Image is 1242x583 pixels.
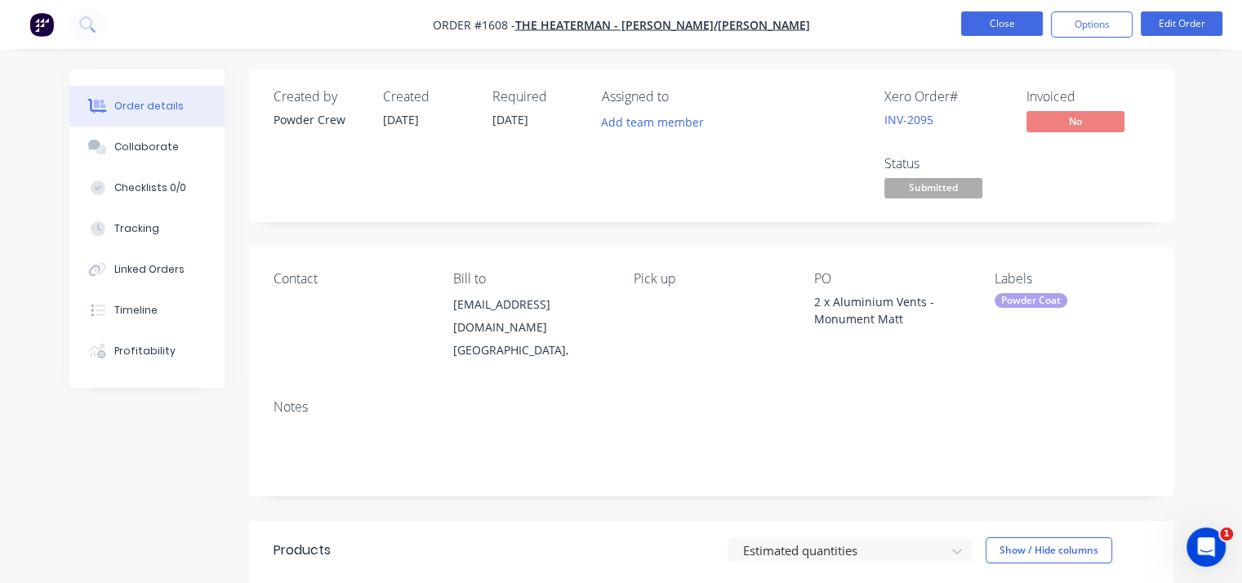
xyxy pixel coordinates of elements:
button: Timeline [69,290,225,331]
span: [DATE] [383,112,419,127]
div: 2 x Aluminium Vents - Monument Matt [814,293,968,327]
button: Add team member [592,111,712,133]
img: Factory [29,12,54,37]
div: PO [814,271,968,287]
div: Tracking [114,221,159,236]
div: Invoiced [1026,89,1149,105]
div: [EMAIL_ADDRESS][DOMAIN_NAME][GEOGRAPHIC_DATA], [453,293,608,362]
div: Order details [114,99,184,113]
div: Xero Order # [884,89,1007,105]
div: Bill to [453,271,608,287]
button: Submitted [884,178,982,202]
button: Order details [69,86,225,127]
div: Products [274,541,331,560]
div: Labels [995,271,1149,287]
button: Checklists 0/0 [69,167,225,208]
div: Required [492,89,582,105]
button: Options [1051,11,1133,38]
div: Profitability [114,344,176,358]
span: Order #1608 - [433,17,515,33]
a: The Heaterman - [PERSON_NAME]/[PERSON_NAME] [515,17,810,33]
button: Collaborate [69,127,225,167]
div: Checklists 0/0 [114,180,186,195]
div: Powder Crew [274,111,363,128]
button: Show / Hide columns [986,537,1112,563]
span: 1 [1220,527,1233,541]
div: [GEOGRAPHIC_DATA], [453,339,608,362]
div: Contact [274,271,428,287]
button: Close [961,11,1043,36]
div: Linked Orders [114,262,185,277]
a: INV-2095 [884,112,933,127]
div: Notes [274,399,1149,415]
div: [EMAIL_ADDRESS][DOMAIN_NAME] [453,293,608,339]
div: Created by [274,89,363,105]
span: Submitted [884,178,982,198]
div: Assigned to [602,89,765,105]
button: Profitability [69,331,225,372]
div: Collaborate [114,140,179,154]
span: No [1026,111,1124,131]
button: Tracking [69,208,225,249]
div: Pick up [634,271,788,287]
button: Edit Order [1141,11,1222,36]
iframe: Intercom live chat [1186,527,1226,567]
div: Timeline [114,303,158,318]
button: Add team member [602,111,713,133]
div: Powder Coat [995,293,1067,308]
span: [DATE] [492,112,528,127]
div: Created [383,89,473,105]
div: Status [884,156,1007,171]
button: Linked Orders [69,249,225,290]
